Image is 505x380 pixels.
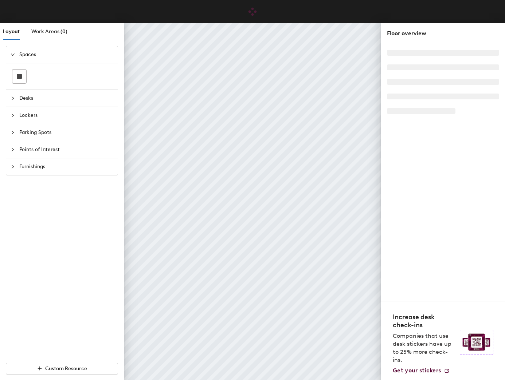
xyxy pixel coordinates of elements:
a: Get your stickers [393,367,450,374]
p: Companies that use desk stickers have up to 25% more check-ins. [393,332,455,364]
span: Desks [19,90,113,107]
span: Custom Resource [45,365,87,372]
span: collapsed [11,147,15,152]
span: Points of Interest [19,141,113,158]
h4: Increase desk check-ins [393,313,455,329]
span: collapsed [11,113,15,118]
img: Sticker logo [460,330,493,355]
span: collapsed [11,96,15,100]
span: Spaces [19,46,113,63]
span: Parking Spots [19,124,113,141]
span: collapsed [11,130,15,135]
span: Layout [3,28,20,35]
div: Floor overview [387,29,499,38]
span: Furnishings [19,158,113,175]
span: collapsed [11,165,15,169]
span: expanded [11,52,15,57]
span: Get your stickers [393,367,441,374]
button: Custom Resource [6,363,118,375]
span: Work Areas (0) [31,28,67,35]
span: Lockers [19,107,113,124]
